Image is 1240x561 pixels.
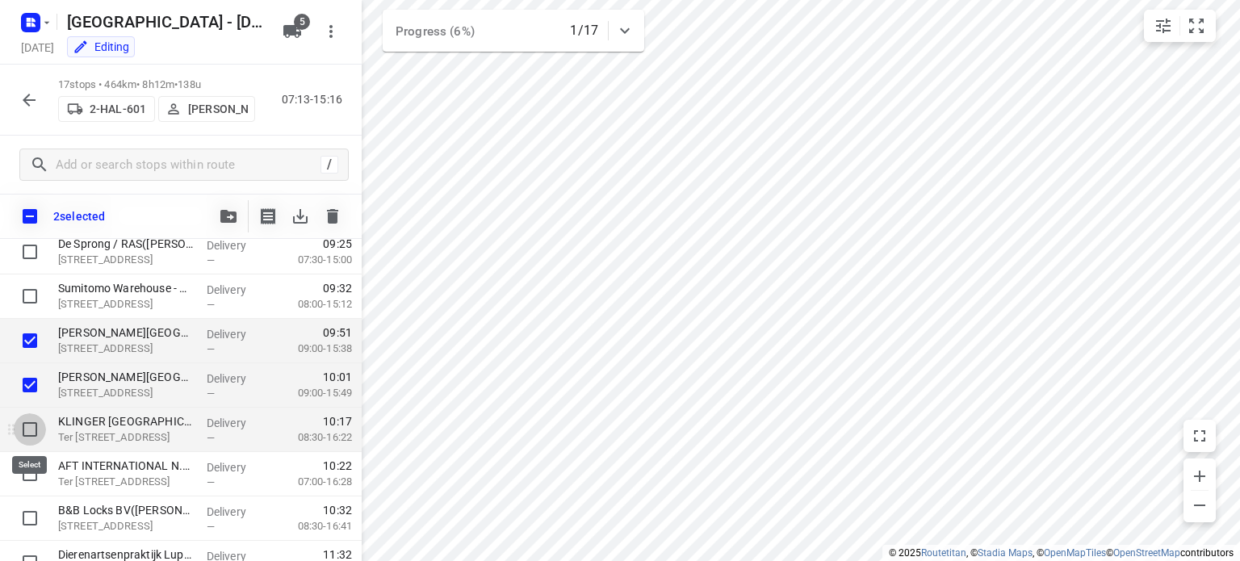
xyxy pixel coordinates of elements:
[323,280,352,296] span: 09:32
[316,200,349,232] span: Delete stops
[14,280,46,312] span: Select
[207,459,266,475] p: Delivery
[73,39,129,55] div: You are currently in edit mode.
[58,429,194,446] p: Ter Stratenweg 14, Oelegem
[56,153,320,178] input: Add or search stops within route
[320,156,338,174] div: /
[294,14,310,30] span: 5
[14,502,46,534] span: Select
[272,296,352,312] p: 08:00-15:12
[1113,547,1180,559] a: OpenStreetMap
[252,200,284,232] button: Print shipping labels
[207,326,266,342] p: Delivery
[323,236,352,252] span: 09:25
[14,369,46,401] span: Select
[207,432,215,444] span: —
[61,9,270,35] h5: Rename
[207,371,266,387] p: Delivery
[178,78,201,90] span: 138u
[53,210,105,223] p: 2 selected
[570,21,598,40] p: 1/17
[58,236,194,252] p: De Sprong / RAS([PERSON_NAME])
[272,385,352,401] p: 09:00-15:49
[323,369,352,385] span: 10:01
[323,458,352,474] span: 10:22
[58,413,194,429] p: KLINGER Belgium NV(Viviane Theuwissen)
[188,103,248,115] p: [PERSON_NAME]
[978,547,1033,559] a: Stadia Maps
[14,324,46,357] span: Select
[58,458,194,474] p: AFT INTERNATIONAL N.V.(Cedric Speelman)
[207,299,215,311] span: —
[323,324,352,341] span: 09:51
[323,413,352,429] span: 10:17
[207,476,215,488] span: —
[58,518,194,534] p: [STREET_ADDRESS]
[207,254,215,266] span: —
[207,415,266,431] p: Delivery
[207,237,266,253] p: Delivery
[58,280,194,296] p: Sumitomo Warehouse - Herentals(Charissa Jacobs)
[58,252,194,268] p: [STREET_ADDRESS]
[383,10,644,52] div: Progress (6%)1/17
[921,547,966,559] a: Routetitan
[272,341,352,357] p: 09:00-15:38
[58,341,194,357] p: Bruggestraat 16, Zandhoven
[90,103,146,115] p: 2-HAL-601
[284,200,316,232] span: Download stops
[58,77,255,93] p: 17 stops • 464km • 8h12m
[58,369,194,385] p: G. Smeyers NV - Langestraat(Devlin Depret)
[58,96,155,122] button: 2-HAL-601
[58,296,194,312] p: [STREET_ADDRESS]
[276,15,308,48] button: 5
[889,547,1234,559] li: © 2025 , © , © © contributors
[323,502,352,518] span: 10:32
[1147,10,1179,42] button: Map settings
[272,518,352,534] p: 08:30-16:41
[207,387,215,400] span: —
[14,236,46,268] span: Select
[272,429,352,446] p: 08:30-16:22
[1180,10,1213,42] button: Fit zoom
[158,96,255,122] button: [PERSON_NAME]
[58,324,194,341] p: G. Smeyers NV - Bruggestraat(Inge Smeyers)
[315,15,347,48] button: More
[58,385,194,401] p: Langestraat 221, Zandhoven
[272,474,352,490] p: 07:00-16:28
[58,474,194,490] p: Ter [STREET_ADDRESS]
[396,24,475,39] span: Progress (6%)
[1044,547,1106,559] a: OpenMapTiles
[207,282,266,298] p: Delivery
[15,38,61,57] h5: [DATE]
[174,78,178,90] span: •
[14,458,46,490] span: Select
[1144,10,1216,42] div: small contained button group
[207,343,215,355] span: —
[207,521,215,533] span: —
[207,504,266,520] p: Delivery
[58,502,194,518] p: B&B Locks BV(Nathalie Boeckx)
[282,91,349,108] p: 07:13-15:16
[272,252,352,268] p: 07:30-15:00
